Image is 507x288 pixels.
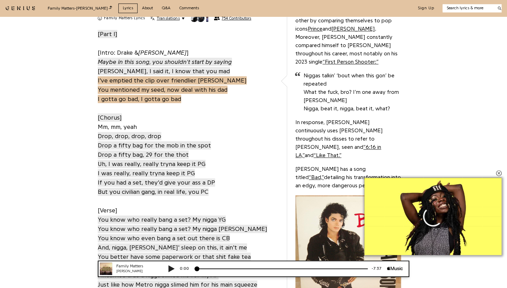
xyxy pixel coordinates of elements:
span: [PERSON_NAME], I said it, I know that you mad [98,58,232,75]
h2: Family Matters Lyrics [104,15,145,21]
a: Drop a fifty bag for the mob in the spotDrop a fifty bag, 29 for the thot [98,141,211,159]
a: Uh, I was really, really tryna keep it PGI was really, really tryna keep it PG [98,159,205,178]
a: Maybe in this song, you shouldn't start by saying[PERSON_NAME], I said it, I know that you mad [98,57,232,76]
span: Drop, drop, drop, drop [98,132,161,140]
span: You know who really bang a set? My nigga YG [98,215,226,224]
div: Family Matters [24,3,65,9]
span: You know who even bang a set out there is CB [98,234,230,242]
a: [Part I] [98,29,117,38]
span: Uh, I was really, really tryna keep it PG I was really, really tryna keep it PG [98,160,205,177]
a: About [138,3,157,13]
a: “First Person Shooter:” [322,59,378,65]
a: You know who really bang a set? My nigga [PERSON_NAME] [98,224,267,233]
span: If you had a set, they'd give your ass a DP But you civilian gang, in real life, you PC [98,178,215,196]
a: If you had a set, they'd give your ass a DPBut you civilian gang, in real life, you PC [98,178,215,196]
a: I've emptied the clip over friendlier [PERSON_NAME]You mentioned my seed, now deal with his dadI ... [98,76,247,103]
div: Family Matters - [PERSON_NAME] [48,5,112,11]
a: Drop, drop, drop, drop [98,131,161,141]
a: You know who really bang a set? My nigga YG [98,215,226,224]
i: [PERSON_NAME] [138,49,187,56]
span: [Chorus] [98,113,122,122]
a: Q&A [157,3,175,13]
img: 72x72bb.jpg [8,2,20,14]
div: -7:37 [275,5,295,11]
span: [Part I] [98,30,117,38]
span: Translations [157,15,180,21]
a: You know who even bang a set out there is CB [98,233,230,243]
a: You better have some paperwork or that shit fake teaCan't bе rappin' 'bout no rattin' that we can... [98,252,251,270]
i: Maybe in this song, you shouldn't start by saying [98,59,232,65]
button: Sign Up [418,5,434,11]
a: “Like That.” [314,153,341,158]
p: Niggas talkin' ‘bout when this gon’ be repeated What the fuck, bro? I’m one away from [PERSON_NAM... [304,71,401,113]
span: And, nigga, [PERSON_NAME]' sleep on this, it ain't me [98,243,247,252]
span: Drop a fifty bag for the mob in the spot Drop a fifty bag, 29 for the thot [98,141,211,159]
span: 754 Contributors [222,16,251,21]
a: Prince [308,26,322,32]
a: “Bad,” [309,175,324,180]
button: Translations [150,15,184,21]
span: You better have some paperwork or that shit fake tea Can't bе rappin' 'bout no rattin' that we ca... [98,253,251,270]
a: And, nigga, [PERSON_NAME]' sleep on this, it ain't me [98,243,247,252]
div: [PERSON_NAME] [24,8,65,13]
a: [Chorus] [98,113,122,122]
p: In response, [PERSON_NAME] continuously uses [PERSON_NAME] throughout his disses to refer to [PER... [295,118,401,159]
a: Lyrics [118,3,138,13]
a: [PERSON_NAME] [331,26,375,32]
a: Comments [175,3,203,13]
p: [PERSON_NAME] has a song titled detailing his transformation into an edgy, more dangerous persona. [295,165,401,190]
button: 754 Contributors [190,14,251,22]
span: I've emptied the clip over friendlier [PERSON_NAME] You mentioned my seed, now deal with his dad ... [98,76,247,103]
input: Search lyrics & more [443,5,494,11]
